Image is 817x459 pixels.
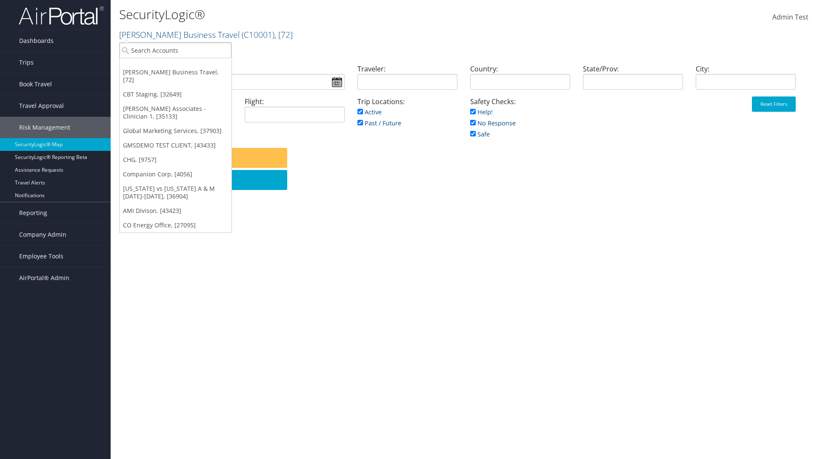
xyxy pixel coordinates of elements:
[357,119,401,127] a: Past / Future
[19,246,63,267] span: Employee Tools
[120,87,231,102] a: CBT Staging, [32649]
[119,6,579,23] h1: SecurityLogic®
[119,45,579,56] p: Filter:
[19,30,54,51] span: Dashboards
[19,267,69,289] span: AirPortal® Admin
[19,224,66,245] span: Company Admin
[470,108,493,116] a: Help!
[464,96,577,148] div: Safety Checks:
[19,74,52,95] span: Book Travel
[119,29,293,40] a: [PERSON_NAME] Business Travel
[470,130,490,138] a: Safe
[470,119,516,127] a: No Response
[464,64,577,96] div: Country:
[120,42,231,58] input: Search Accounts
[19,52,34,73] span: Trips
[772,4,808,31] a: Admin Test
[120,167,231,181] a: Companion Corp, [4056]
[351,96,464,137] div: Trip Locations:
[120,102,231,124] a: [PERSON_NAME] Associates - Clinician 1, [35133]
[19,202,47,224] span: Reporting
[752,96,796,112] button: Reset Filters
[19,6,104,25] img: airportal-logo.png
[351,64,464,96] div: Traveler:
[120,204,231,218] a: AMI Divison, [43423]
[357,108,382,116] a: Active
[238,96,351,129] div: Flight:
[120,218,231,232] a: CO Energy Office, [27095]
[120,124,231,138] a: Global Marketing Services, [37903]
[120,65,231,87] a: [PERSON_NAME] Business Travel, [72]
[577,64,689,96] div: State/Prov:
[19,117,70,138] span: Risk Management
[120,138,231,153] a: GMSDEMO TEST CLIENT, [43433]
[242,29,274,40] span: ( C10001 )
[120,153,231,167] a: CHG, [9757]
[772,12,808,22] span: Admin Test
[126,64,351,96] div: Travel Date Range:
[19,95,64,116] span: Travel Approval
[689,64,802,96] div: City:
[274,29,293,40] span: , [ 72 ]
[120,181,231,204] a: [US_STATE] vs [US_STATE] A & M [DATE]-[DATE], [36904]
